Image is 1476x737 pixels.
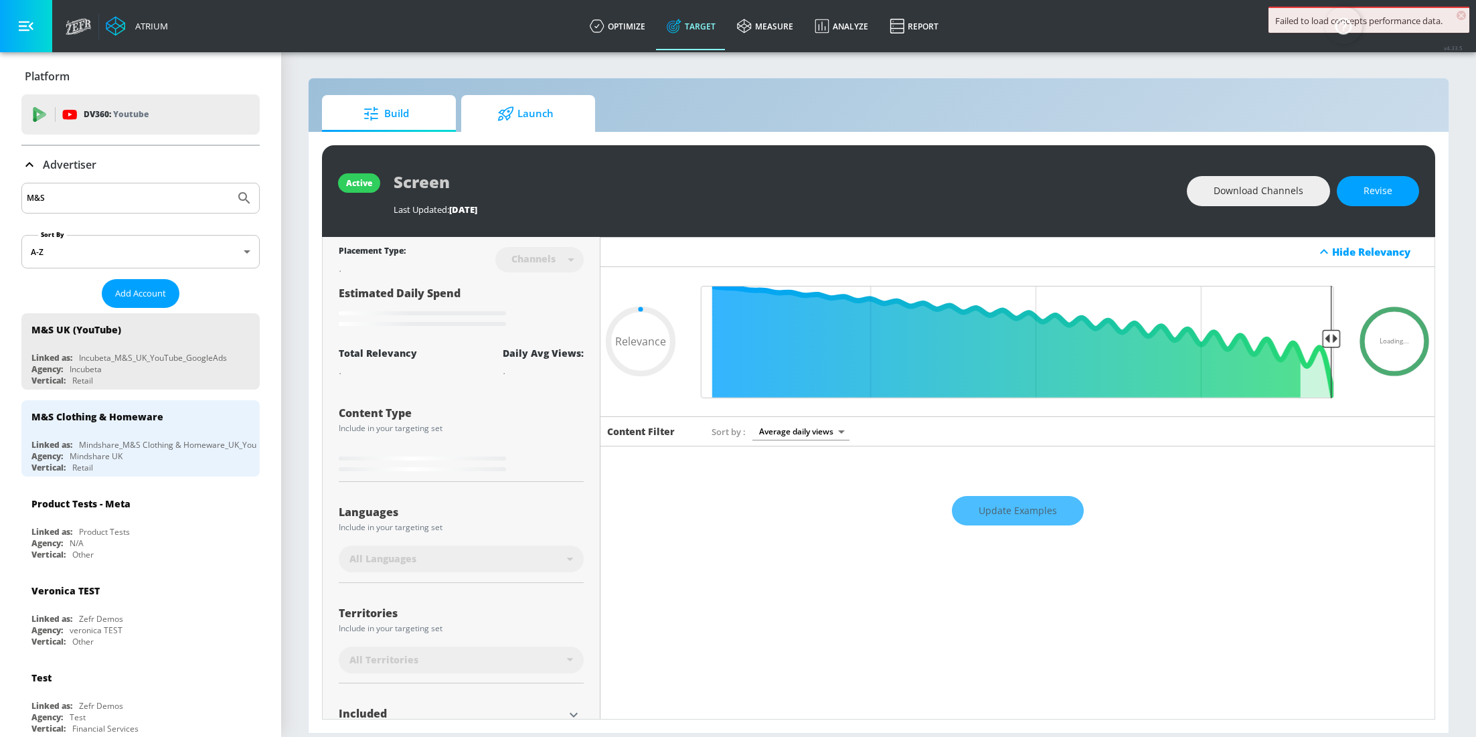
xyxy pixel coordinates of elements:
[115,286,166,301] span: Add Account
[1337,176,1419,206] button: Revise
[72,375,93,386] div: Retail
[31,439,72,451] div: Linked as:
[31,363,63,375] div: Agency:
[79,613,123,625] div: Zefr Demos
[449,203,477,216] span: [DATE]
[339,608,584,619] div: Territories
[31,526,72,538] div: Linked as:
[21,574,260,651] div: Veronica TESTLinked as:Zefr DemosAgency:veronica TESTVertical:Other
[349,552,416,566] span: All Languages
[607,425,675,438] h6: Content Filter
[230,183,259,213] button: Submit Search
[394,203,1173,216] div: Last Updated:
[475,98,576,130] span: Launch
[31,451,63,462] div: Agency:
[21,313,260,390] div: M&S UK (YouTube)Linked as:Incubeta_M&S_UK_YouTube_GoogleAdsAgency:IncubetaVertical:Retail
[346,177,372,189] div: active
[879,2,949,50] a: Report
[339,245,406,259] div: Placement Type:
[31,712,63,723] div: Agency:
[600,237,1434,267] div: Hide Relevancy
[38,230,67,239] label: Sort By
[31,625,63,636] div: Agency:
[31,497,131,510] div: Product Tests - Meta
[102,279,179,308] button: Add Account
[31,538,63,549] div: Agency:
[31,375,66,386] div: Vertical:
[339,408,584,418] div: Content Type
[726,2,804,50] a: measure
[1444,44,1463,52] span: v 4.33.5
[31,549,66,560] div: Vertical:
[579,2,656,50] a: optimize
[72,636,94,647] div: Other
[31,584,100,597] div: Veronica TEST
[70,538,84,549] div: N/A
[21,235,260,268] div: A-Z
[21,487,260,564] div: Product Tests - MetaLinked as:Product TestsAgency:N/AVertical:Other
[335,98,437,130] span: Build
[70,625,122,636] div: veronica TEST
[84,107,149,122] p: DV360:
[1214,183,1303,199] span: Download Channels
[25,69,70,84] p: Platform
[752,422,849,440] div: Average daily views
[79,700,123,712] div: Zefr Demos
[43,157,96,172] p: Advertiser
[339,523,584,531] div: Include in your targeting set
[339,708,564,719] div: Included
[72,549,94,560] div: Other
[339,546,584,572] div: All Languages
[31,410,163,423] div: M&S Clothing & Homeware
[21,58,260,95] div: Platform
[339,507,584,517] div: Languages
[339,424,584,432] div: Include in your targeting set
[72,462,93,473] div: Retail
[31,613,72,625] div: Linked as:
[106,16,168,36] a: Atrium
[113,107,149,121] p: Youtube
[656,2,726,50] a: Target
[79,526,130,538] div: Product Tests
[615,336,666,347] span: Relevance
[1364,183,1392,199] span: Revise
[31,352,72,363] div: Linked as:
[27,189,230,207] input: Search by name
[31,723,66,734] div: Vertical:
[694,286,1341,398] input: Final Threshold
[712,426,746,438] span: Sort by
[339,286,584,331] div: Estimated Daily Spend
[79,439,319,451] div: Mindshare_M&S Clothing & Homeware_UK_YouTube_GoogleAds
[31,671,52,684] div: Test
[349,653,418,667] span: All Territories
[339,647,584,673] div: All Territories
[70,363,102,375] div: Incubeta
[72,723,139,734] div: Financial Services
[1187,176,1330,206] button: Download Channels
[130,20,168,32] div: Atrium
[339,286,461,301] span: Estimated Daily Spend
[505,253,562,264] div: Channels
[31,462,66,473] div: Vertical:
[804,2,879,50] a: Analyze
[1380,339,1409,345] span: Loading...
[21,146,260,183] div: Advertiser
[31,700,72,712] div: Linked as:
[503,347,584,359] div: Daily Avg Views:
[70,451,122,462] div: Mindshare UK
[1457,11,1466,20] span: ×
[21,400,260,477] div: M&S Clothing & HomewareLinked as:Mindshare_M&S Clothing & Homeware_UK_YouTube_GoogleAdsAgency:Min...
[70,712,86,723] div: Test
[339,625,584,633] div: Include in your targeting set
[31,636,66,647] div: Vertical:
[1275,15,1463,27] div: Failed to load concepts performance data.
[1332,245,1427,258] div: Hide Relevancy
[79,352,227,363] div: Incubeta_M&S_UK_YouTube_GoogleAds
[21,94,260,135] div: DV360: Youtube
[339,347,417,359] div: Total Relevancy
[31,323,121,336] div: M&S UK (YouTube)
